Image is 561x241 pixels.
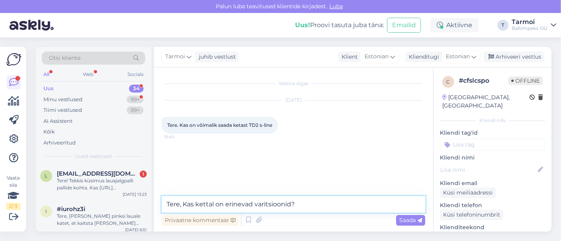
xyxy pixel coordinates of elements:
div: Privaatne kommentaar [162,215,239,226]
span: c [447,79,450,85]
img: Askly Logo [6,53,21,66]
div: Minu vestlused [43,96,82,104]
p: Kliendi email [440,179,545,187]
div: [GEOGRAPHIC_DATA], [GEOGRAPHIC_DATA] [442,93,529,110]
div: Klient [338,53,358,61]
div: [DATE] 13:23 [123,191,147,197]
div: Baltimpeks OÜ [512,25,548,32]
span: lmaljasmae@gmail.com [57,170,139,177]
p: Kliendi telefon [440,201,545,209]
div: Vaata siia [6,174,21,210]
div: T [497,20,509,31]
a: TarmoiBaltimpeks OÜ [512,19,556,32]
div: Arhiveeri vestlus [484,52,544,62]
div: [DATE] [162,96,425,104]
span: l [45,173,48,179]
span: Otsi kliente [49,54,80,62]
p: Kliendi tag'id [440,129,545,137]
div: Tarmoi [512,19,548,25]
textarea: Tere, Kas kettal on erinevad varitsioonid? [162,196,425,213]
div: Proovi tasuta juba täna: [295,20,384,30]
b: Uus! [295,21,310,29]
div: [DATE] 6:51 [125,227,147,233]
div: Tiimi vestlused [43,106,82,114]
div: Küsi meiliaadressi [440,187,496,198]
div: 99+ [127,106,144,114]
div: All [42,69,51,80]
div: Arhiveeritud [43,139,76,147]
div: AI Assistent [43,117,73,125]
span: Luba [327,3,345,10]
div: Vestlus algas [162,80,425,87]
div: 34 [129,85,144,93]
div: Kõik [43,128,55,136]
div: Web [82,69,95,80]
div: Uus [43,85,54,93]
span: 15:40 [164,134,194,140]
span: Tarmoi [165,52,185,61]
p: Klienditeekond [440,223,545,232]
div: Küsi telefoninumbrit [440,209,503,220]
span: #iurohz3i [57,206,85,213]
span: i [45,208,47,214]
div: juhib vestlust [196,53,236,61]
div: Klienditugi [406,53,439,61]
div: Tere, [PERSON_NAME] pinksi lauale katet, et kaitsta [PERSON_NAME] eest? Kas teil on pakkuda? [57,213,147,227]
span: Estonian [365,52,389,61]
div: 99+ [127,96,144,104]
div: 1 [140,171,147,178]
div: Aktiivne [430,18,479,32]
input: Lisa nimi [440,165,536,174]
span: Tere. Kas on võimalik saada ketast TD2 s-line [167,122,272,128]
span: Uued vestlused [75,153,112,160]
span: Offline [508,76,543,85]
span: Estonian [446,52,470,61]
div: 2 / 3 [6,203,21,210]
div: Tere! Tekkis küsimus lauajalgpalli pallide kohta. Kas [URL][DOMAIN_NAME] hind kehtib ühele pallil... [57,177,147,191]
div: # cfslcspo [459,76,508,85]
div: Kliendi info [440,117,545,124]
button: Emailid [387,18,421,33]
p: Kliendi nimi [440,154,545,162]
span: Saada [399,217,422,224]
div: Socials [126,69,145,80]
input: Lisa tag [440,139,545,150]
